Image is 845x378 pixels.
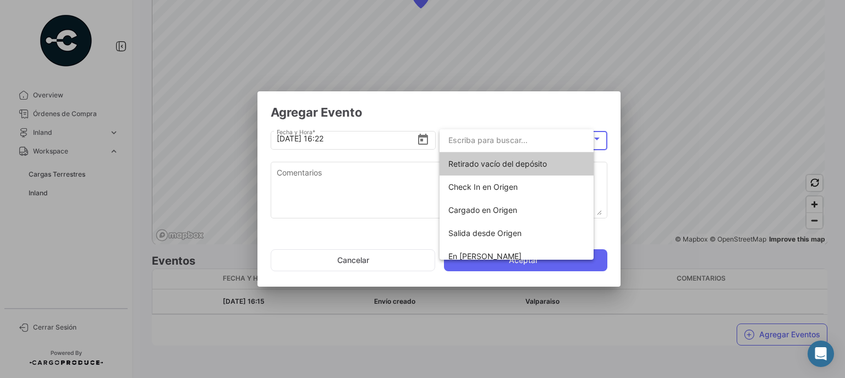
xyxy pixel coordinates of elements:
span: Cargado en Origen [448,205,517,215]
div: Abrir Intercom Messenger [808,341,834,367]
span: Salida desde Origen [448,228,522,238]
span: En tránsito a Parada [448,251,522,261]
span: Check In en Origen [448,182,518,191]
input: dropdown search [440,129,594,152]
span: Retirado vacío del depósito [448,159,547,168]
